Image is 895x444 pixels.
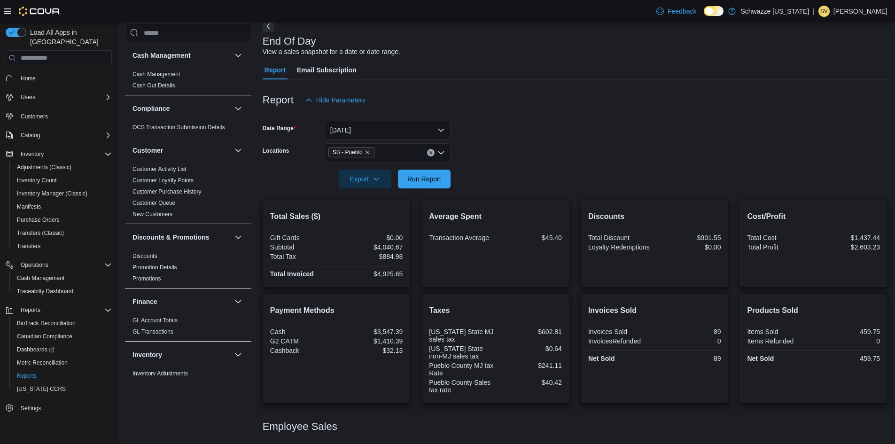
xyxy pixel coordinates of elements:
span: Discounts [132,252,157,260]
button: Reports [17,304,44,316]
button: Finance [132,297,231,306]
button: Discounts & Promotions [132,233,231,242]
span: Customer Queue [132,199,175,207]
button: Home [2,71,116,85]
a: Customer Queue [132,200,175,206]
button: BioTrack Reconciliation [9,317,116,330]
span: Washington CCRS [13,383,112,395]
button: Cash Management [9,272,116,285]
h2: Invoices Sold [588,305,721,316]
div: Finance [125,315,251,341]
span: Purchase Orders [17,216,60,224]
a: Transfers (Classic) [13,227,68,239]
div: $4,925.65 [338,270,403,278]
div: 89 [656,355,721,362]
span: Catalog [17,130,112,141]
button: Adjustments (Classic) [9,161,116,174]
div: View a sales snapshot for a date or date range. [263,47,400,57]
span: Promotion Details [132,264,177,271]
h3: Employee Sales [263,421,337,432]
span: BioTrack Reconciliation [13,318,112,329]
div: Discounts & Promotions [125,250,251,288]
button: Customers [2,109,116,123]
button: Compliance [233,103,244,114]
button: Canadian Compliance [9,330,116,343]
h2: Products Sold [747,305,880,316]
span: Adjustments (Classic) [13,162,112,173]
button: Transfers [9,240,116,253]
button: Metrc Reconciliation [9,356,116,369]
button: Inventory [132,350,231,359]
a: Canadian Compliance [13,331,76,342]
span: Cash Management [13,273,112,284]
div: Loyalty Redemptions [588,243,653,251]
a: Customer Loyalty Points [132,177,194,184]
span: Inventory Adjustments [132,370,188,377]
h2: Taxes [429,305,562,316]
div: $241.11 [498,362,562,369]
div: $1,410.39 [338,337,403,345]
a: Customers [17,111,52,122]
a: Dashboards [13,344,58,355]
span: Customer Activity List [132,165,187,173]
button: Settings [2,401,116,415]
button: [US_STATE] CCRS [9,382,116,396]
button: Cash Management [233,50,244,61]
span: Run Report [407,174,441,184]
div: 0 [656,337,721,345]
span: Inventory [17,148,112,160]
div: G2 CATM [270,337,335,345]
span: Purchase Orders [13,214,112,226]
div: Transaction Average [429,234,493,241]
div: $0.64 [498,345,562,352]
button: Remove SB - Pueblo from selection in this group [365,149,370,155]
span: Home [21,75,36,82]
span: Load All Apps in [GEOGRAPHIC_DATA] [26,28,112,47]
div: Items Refunded [747,337,811,345]
div: [US_STATE] State MJ sales tax [429,328,493,343]
div: $3,547.39 [338,328,403,335]
h3: Report [263,94,294,106]
span: SB - Pueblo [333,148,363,157]
span: Inventory Manager (Classic) [17,190,87,197]
div: Pueblo County Sales tax rate [429,379,493,394]
button: Purchase Orders [9,213,116,226]
a: Promotions [132,275,161,282]
div: Pueblo County MJ tax Rate [429,362,493,377]
a: GL Transactions [132,328,173,335]
span: Reports [17,372,37,380]
div: Gift Cards [270,234,335,241]
button: Cash Management [132,51,231,60]
h3: Compliance [132,104,170,113]
span: Catalog [21,132,40,139]
span: Email Subscription [297,61,357,79]
span: Customer Purchase History [132,188,202,195]
button: Users [2,91,116,104]
span: BioTrack Reconciliation [17,319,76,327]
a: Discounts [132,253,157,259]
button: Inventory [2,148,116,161]
button: Open list of options [437,149,445,156]
h3: Customer [132,146,163,155]
div: 0 [816,337,880,345]
div: Invoices Sold [588,328,653,335]
div: Cash [270,328,335,335]
span: Customers [21,113,48,120]
span: New Customers [132,210,172,218]
h2: Cost/Profit [747,211,880,222]
a: Transfers [13,241,44,252]
span: Dashboards [17,346,54,353]
a: Inventory Manager (Classic) [13,188,91,199]
span: OCS Transaction Submission Details [132,124,225,131]
strong: Net Sold [747,355,774,362]
p: | [813,6,815,17]
span: Settings [21,405,41,412]
strong: Total Invoiced [270,270,314,278]
div: 459.75 [816,328,880,335]
span: Reports [17,304,112,316]
span: Cash Out Details [132,82,175,89]
span: GL Account Totals [132,317,178,324]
